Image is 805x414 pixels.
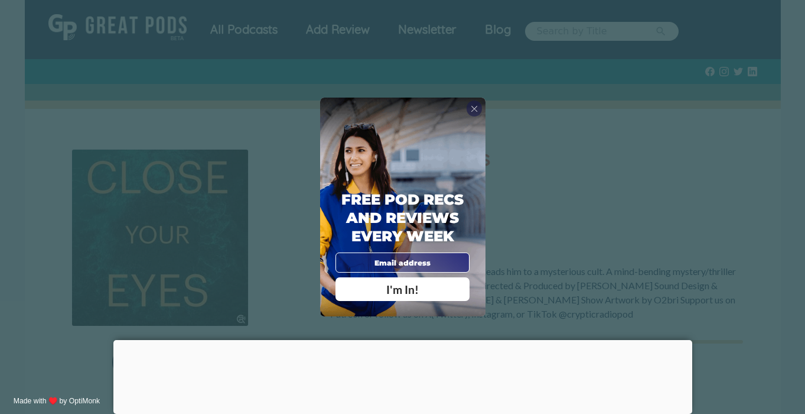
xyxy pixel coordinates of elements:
[113,340,692,411] iframe: Advertisement
[14,397,100,405] a: Made with ♥️ by OptiMonk
[335,253,470,272] input: Email address
[341,190,464,244] span: Free Pod Recs and Reviews every week
[471,103,478,114] span: X
[386,283,419,296] span: I'm In!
